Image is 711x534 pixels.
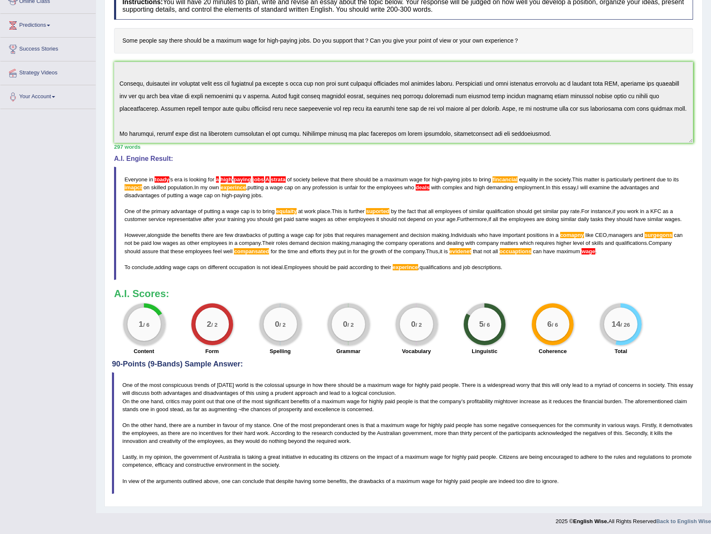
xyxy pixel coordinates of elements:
[0,38,96,58] a: Success Stories
[279,248,286,254] span: the
[620,184,648,191] span: advantages
[153,240,161,246] span: low
[234,176,251,183] span: The plural noun “jobs” cannot be used with the article “a”. Did you mean “a high-paying job” or “...
[315,232,322,238] span: for
[595,232,607,238] span: CEO
[223,248,232,254] span: well
[546,216,559,222] span: doing
[417,208,427,214] span: that
[584,176,599,183] span: matter
[673,176,679,183] span: its
[367,184,375,191] span: the
[0,61,96,82] a: Strategy Videos
[189,176,206,183] span: looking
[560,232,584,238] span: Possible spelling mistake found. (did you mean: company)
[640,208,644,214] span: in
[339,184,343,191] span: is
[451,232,476,238] span: Individuals
[256,208,261,214] span: to
[216,216,226,222] span: your
[270,184,283,191] span: wage
[606,176,632,183] span: particularly
[335,216,347,222] span: other
[204,208,220,214] span: putting
[615,347,627,355] label: Total
[388,248,392,254] span: of
[436,240,445,246] span: and
[180,240,185,246] span: as
[515,184,544,191] span: employment
[291,232,304,238] span: wage
[287,176,292,183] span: of
[535,240,555,246] span: requires
[148,216,165,222] span: service
[124,240,132,246] span: not
[234,192,250,198] span: paying
[241,208,249,214] span: cap
[213,248,222,254] span: feel
[172,232,179,238] span: the
[124,208,135,214] span: One
[323,232,333,238] span: jobs
[493,216,498,222] span: all
[381,216,396,222] span: should
[556,248,580,254] span: maximum
[469,208,485,214] span: similar
[214,192,220,198] span: on
[328,216,333,222] span: as
[184,176,188,183] span: is
[663,208,668,214] span: as
[428,208,434,214] span: all
[380,176,383,183] span: a
[656,518,711,524] a: Back to English Wise
[572,176,583,183] span: This
[198,208,203,214] span: of
[200,184,207,191] span: my
[355,176,371,183] span: should
[247,216,256,222] span: you
[262,208,274,214] span: bring
[114,143,693,151] div: 297 words
[310,248,325,254] span: efforts
[147,232,170,238] span: alongside
[461,176,471,183] span: jobs
[570,208,579,214] span: rate
[516,208,532,214] span: should
[426,248,438,254] span: Thus
[124,184,142,191] span: Possible spelling mistake found. (did you mean: impact)
[360,184,366,191] span: for
[556,240,571,246] span: higher
[226,208,239,214] span: wage
[370,248,386,254] span: growth
[627,208,638,214] span: work
[384,176,408,183] span: maximum
[351,240,375,246] span: managing
[366,232,398,238] span: management
[142,208,150,214] span: the
[170,248,184,254] span: these
[493,248,498,254] span: all
[667,176,672,183] span: to
[416,184,429,191] span: Did you mean “deal”? Alternatively, check whether the singular of ‘employees’ should be used.
[284,184,293,191] span: cap
[407,208,416,214] span: fact
[432,176,442,183] span: high
[310,216,326,222] span: wages
[332,240,350,246] span: making
[268,232,284,238] span: putting
[335,232,344,238] span: that
[560,208,569,214] span: pay
[601,176,604,183] span: is
[305,232,314,238] span: cap
[431,184,441,191] span: with
[289,240,309,246] span: demand
[221,184,246,191] span: Possible spelling mistake found. (did you mean: experience)
[227,216,245,222] span: training
[161,192,165,198] span: of
[550,232,554,238] span: in
[144,184,150,191] span: on
[142,248,158,254] span: assure
[585,232,594,238] span: like
[114,155,693,163] h4: A.I. Engine Result:
[489,232,501,238] span: have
